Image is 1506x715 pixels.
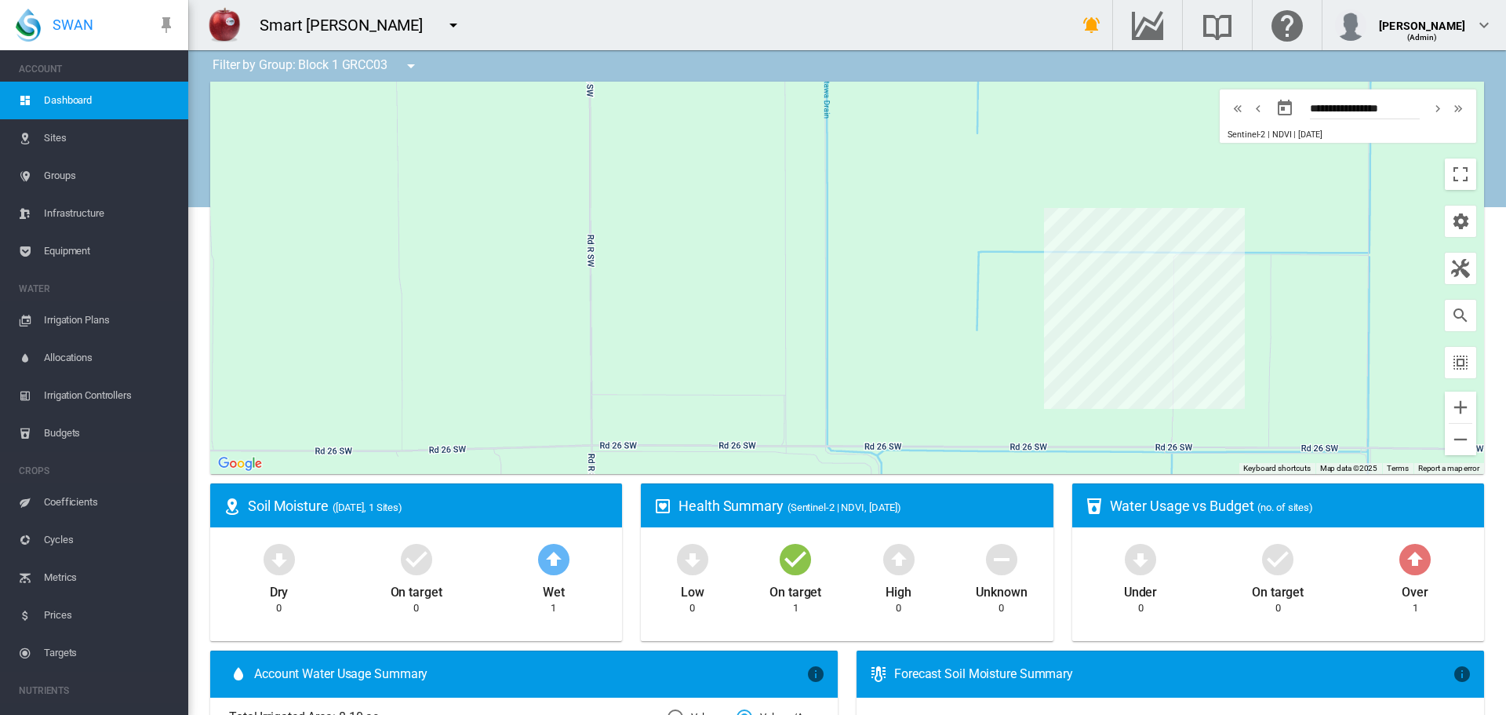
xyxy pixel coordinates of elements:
span: Infrastructure [44,195,176,232]
md-icon: icon-arrow-down-bold-circle [1122,540,1159,578]
img: profile.jpg [1335,9,1366,41]
div: 1 [793,601,798,615]
span: Map data ©2025 [1320,464,1378,472]
button: icon-cog [1445,206,1476,237]
md-icon: icon-chevron-left [1250,99,1267,118]
div: 1 [551,601,556,615]
md-icon: icon-arrow-up-bold-circle [1396,540,1434,578]
span: Irrigation Controllers [44,377,176,414]
md-icon: icon-chevron-double-right [1450,99,1467,118]
md-icon: icon-chevron-down [1475,16,1493,35]
md-icon: icon-arrow-down-bold-circle [260,540,298,578]
div: 0 [689,601,695,615]
md-icon: Search the knowledge base [1199,16,1236,35]
md-icon: icon-water [229,665,248,684]
button: Zoom in [1445,392,1476,423]
div: 0 [1138,601,1144,615]
button: md-calendar [1269,93,1300,124]
div: [PERSON_NAME] [1379,12,1465,27]
md-icon: icon-menu-down [402,57,420,75]
div: Under [1124,578,1158,601]
div: High [886,578,911,601]
md-icon: icon-pin [157,16,176,35]
md-icon: Go to the Data Hub [1129,16,1166,35]
div: Health Summary [678,496,1040,516]
button: icon-menu-down [438,9,469,41]
div: 0 [896,601,901,615]
span: | [DATE] [1293,130,1322,140]
md-icon: icon-magnify [1451,306,1470,325]
md-icon: icon-bell-ring [1082,16,1101,35]
md-icon: icon-checkbox-marked-circle [398,540,435,578]
div: Unknown [976,578,1027,601]
button: icon-chevron-left [1248,99,1268,118]
md-icon: icon-arrow-down-bold-circle [674,540,711,578]
span: Irrigation Plans [44,301,176,339]
md-icon: icon-cup-water [1085,497,1104,516]
button: icon-magnify [1445,300,1476,331]
span: Groups [44,157,176,195]
button: icon-select-all [1445,347,1476,378]
a: Open this area in Google Maps (opens a new window) [214,454,266,474]
span: WATER [19,276,176,301]
a: Terms [1387,464,1409,472]
md-icon: icon-chevron-right [1429,99,1446,118]
button: icon-bell-ring [1076,9,1108,41]
md-icon: icon-cog [1451,212,1470,231]
img: YtjmHKFGiqIWo3ShRokSJEiVKZOhRokSJEiVKlAjoUaJEiRIlSpRlyf8LMACnKjiBBoDTpwAAAABJRU5ErkJggg== [205,5,244,45]
span: Budgets [44,414,176,452]
md-icon: icon-minus-circle [983,540,1020,578]
div: 0 [1275,601,1281,615]
md-icon: icon-information [806,665,825,684]
md-icon: icon-menu-down [444,16,463,35]
md-icon: icon-arrow-up-bold-circle [880,540,918,578]
md-icon: icon-select-all [1451,353,1470,372]
div: Water Usage vs Budget [1110,496,1471,516]
span: Prices [44,596,176,634]
span: ([DATE], 1 Sites) [333,502,402,513]
div: On target [1252,578,1304,601]
div: On target [769,578,821,601]
a: Report a map error [1418,464,1479,472]
md-icon: icon-heart-box-outline [653,497,672,516]
button: icon-chevron-right [1428,99,1448,118]
button: Keyboard shortcuts [1243,463,1311,474]
span: NUTRIENTS [19,678,176,703]
span: (Sentinel-2 | NDVI, [DATE]) [788,502,901,513]
div: Filter by Group: Block 1 GRCC03 [201,50,431,82]
span: Cycles [44,521,176,559]
md-icon: icon-checkbox-marked-circle [777,540,814,578]
span: ACCOUNT [19,57,176,82]
div: 0 [276,601,282,615]
md-icon: Click here for help [1268,16,1306,35]
span: Targets [44,634,176,672]
img: SWAN-Landscape-Logo-Colour-drop.png [16,9,41,42]
span: Sites [44,119,176,157]
div: 0 [999,601,1004,615]
div: On target [391,578,442,601]
button: Toggle fullscreen view [1445,159,1476,190]
span: Dashboard [44,82,176,119]
button: icon-chevron-double-left [1228,99,1248,118]
span: Allocations [44,339,176,377]
div: Low [681,578,704,601]
span: (Admin) [1407,33,1438,42]
span: Account Water Usage Summary [254,666,806,683]
div: Dry [270,578,289,601]
span: CROPS [19,458,176,483]
span: (no. of sites) [1257,502,1313,513]
img: Google [214,454,266,474]
md-icon: icon-checkbox-marked-circle [1259,540,1297,578]
md-icon: icon-chevron-double-left [1229,99,1246,118]
div: Smart [PERSON_NAME] [260,14,437,36]
div: Soil Moisture [248,496,609,516]
span: Metrics [44,559,176,596]
div: 1 [1413,601,1418,615]
div: Forecast Soil Moisture Summary [894,666,1453,683]
div: Over [1402,578,1428,601]
md-icon: icon-thermometer-lines [869,665,888,684]
md-icon: icon-map-marker-radius [223,497,242,516]
div: 0 [413,601,419,615]
span: Coefficients [44,483,176,521]
md-icon: icon-information [1453,665,1471,684]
